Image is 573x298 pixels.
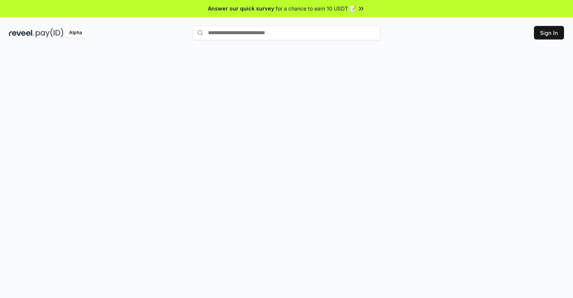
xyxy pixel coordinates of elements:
[65,28,86,38] div: Alpha
[534,26,564,39] button: Sign In
[36,28,63,38] img: pay_id
[208,5,274,12] span: Answer our quick survey
[9,28,34,38] img: reveel_dark
[276,5,356,12] span: for a chance to earn 10 USDT 📝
